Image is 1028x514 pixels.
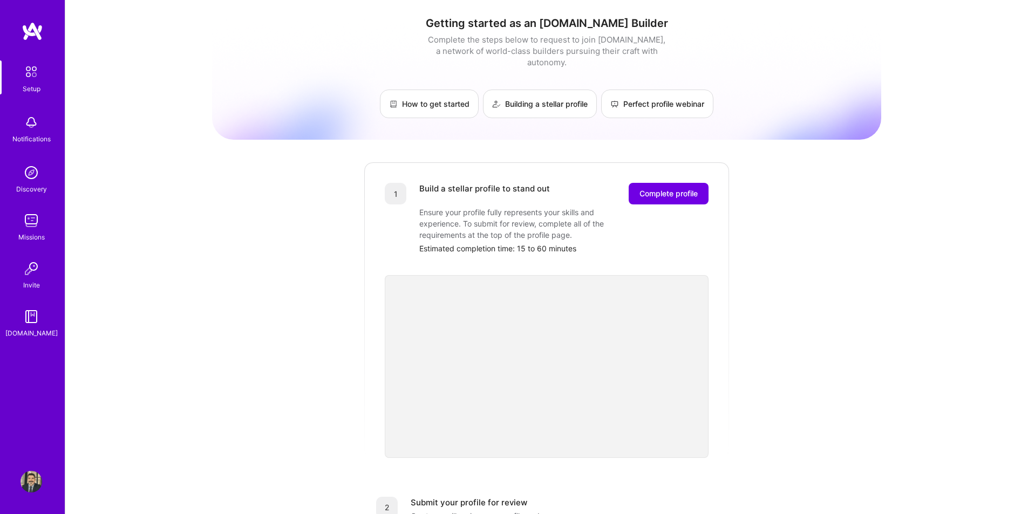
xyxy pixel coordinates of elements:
[23,279,40,291] div: Invite
[419,183,550,204] div: Build a stellar profile to stand out
[483,90,597,118] a: Building a stellar profile
[20,60,43,83] img: setup
[23,83,40,94] div: Setup
[629,183,709,204] button: Complete profile
[21,306,42,327] img: guide book
[419,243,709,254] div: Estimated completion time: 15 to 60 minutes
[212,17,881,30] h1: Getting started as an [DOMAIN_NAME] Builder
[419,207,635,241] div: Ensure your profile fully represents your skills and experience. To submit for review, complete a...
[21,162,42,183] img: discovery
[12,133,51,145] div: Notifications
[380,90,479,118] a: How to get started
[21,112,42,133] img: bell
[601,90,713,118] a: Perfect profile webinar
[425,34,668,68] div: Complete the steps below to request to join [DOMAIN_NAME], a network of world-class builders purs...
[22,22,43,41] img: logo
[21,210,42,231] img: teamwork
[21,471,42,492] img: User Avatar
[639,188,698,199] span: Complete profile
[5,327,58,339] div: [DOMAIN_NAME]
[16,183,47,195] div: Discovery
[411,497,527,508] div: Submit your profile for review
[21,258,42,279] img: Invite
[18,231,45,243] div: Missions
[492,100,501,108] img: Building a stellar profile
[385,275,709,458] iframe: video
[385,183,406,204] div: 1
[389,100,398,108] img: How to get started
[18,471,45,492] a: User Avatar
[610,100,619,108] img: Perfect profile webinar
